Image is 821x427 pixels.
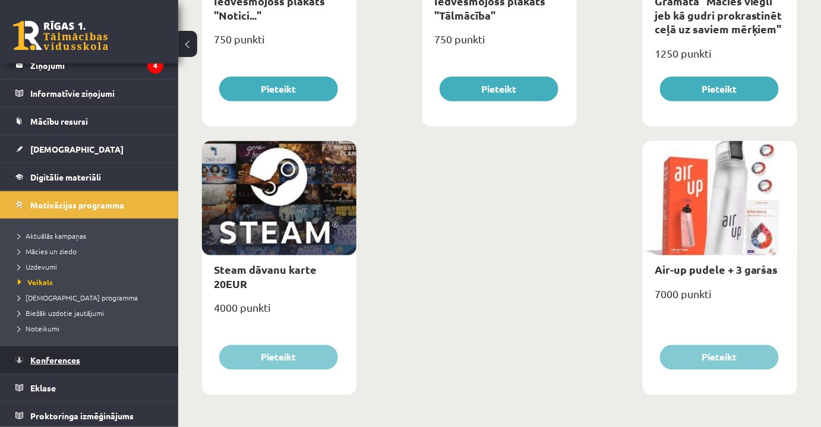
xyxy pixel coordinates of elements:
legend: Informatīvie ziņojumi [30,80,163,107]
div: 750 punkti [202,29,356,59]
span: Mācies un ziedo [18,246,77,256]
button: Pieteikt [440,77,558,102]
a: Uzdevumi [18,261,166,272]
button: Pieteikt [660,345,779,370]
span: Konferences [30,355,80,365]
a: [DEMOGRAPHIC_DATA] [15,135,163,163]
legend: Ziņojumi [30,52,163,79]
a: Motivācijas programma [15,191,163,219]
a: Rīgas 1. Tālmācības vidusskola [13,21,108,50]
span: Digitālie materiāli [30,172,101,182]
a: Ziņojumi4 [15,52,163,79]
span: Motivācijas programma [30,200,124,210]
a: Digitālie materiāli [15,163,163,191]
button: Pieteikt [219,77,338,102]
span: Mācību resursi [30,116,88,126]
button: Pieteikt [660,77,779,102]
div: 750 punkti [422,29,577,59]
span: Noteikumi [18,324,59,333]
a: Biežāk uzdotie jautājumi [18,308,166,318]
div: 1250 punkti [643,43,797,73]
span: Eklase [30,382,56,393]
a: [DEMOGRAPHIC_DATA] programma [18,292,166,303]
div: 7000 punkti [643,284,797,314]
a: Informatīvie ziņojumi [15,80,163,107]
span: Uzdevumi [18,262,57,271]
div: 4000 punkti [202,298,356,327]
button: Pieteikt [219,345,338,370]
a: Veikals [18,277,166,287]
a: Steam dāvanu karte 20EUR [214,262,317,290]
span: Proktoringa izmēģinājums [30,410,134,421]
span: Aktuālās kampaņas [18,231,86,241]
a: Mācību resursi [15,107,163,135]
span: [DEMOGRAPHIC_DATA] programma [18,293,138,302]
span: Biežāk uzdotie jautājumi [18,308,104,318]
a: Eklase [15,374,163,401]
span: Veikals [18,277,53,287]
a: Aktuālās kampaņas [18,230,166,241]
a: Noteikumi [18,323,166,334]
i: 4 [147,58,163,74]
span: [DEMOGRAPHIC_DATA] [30,144,124,154]
a: Mācies un ziedo [18,246,166,257]
a: Air-up pudele + 3 garšas [655,262,778,276]
a: Konferences [15,346,163,374]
